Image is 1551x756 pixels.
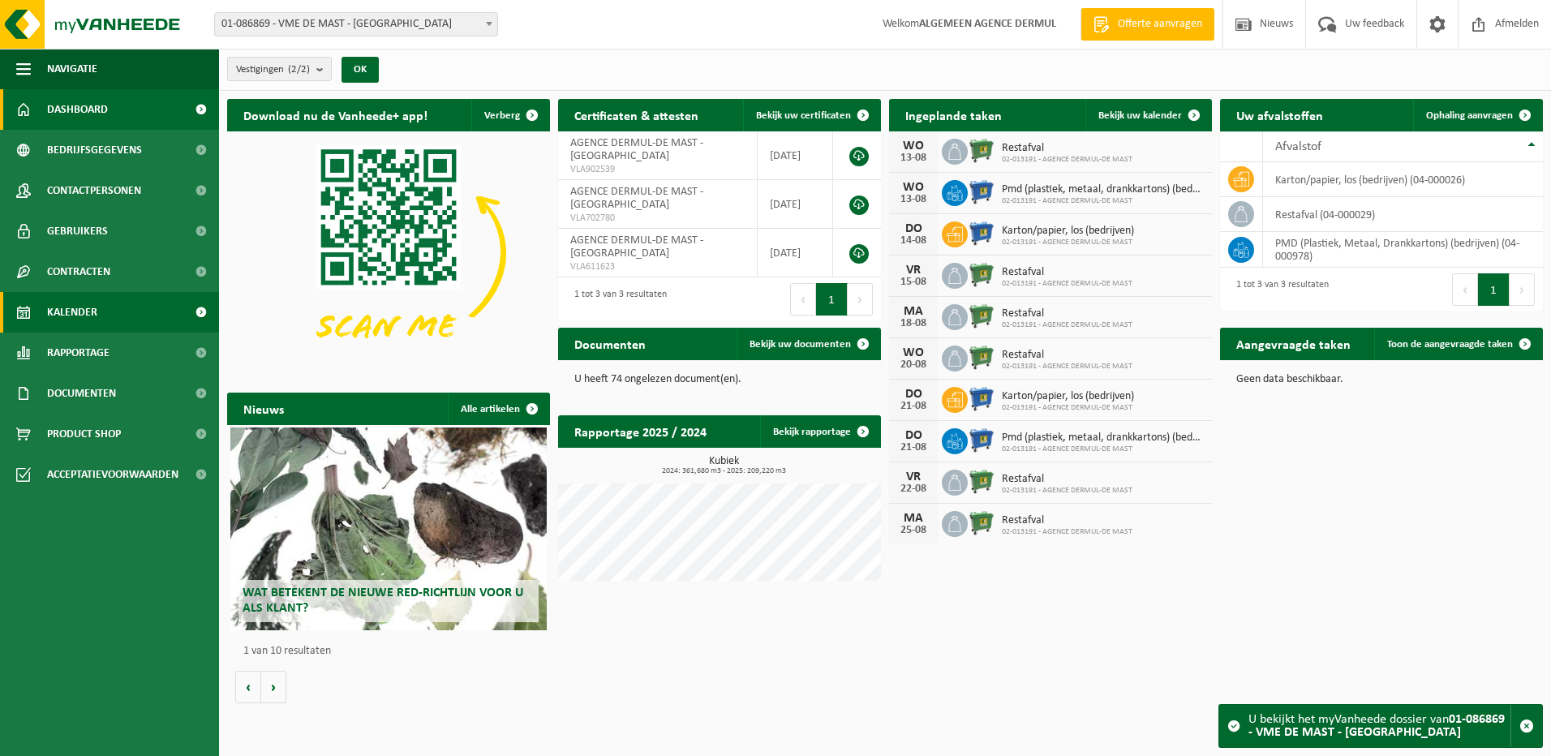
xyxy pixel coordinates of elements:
span: VLA702780 [570,212,745,225]
button: 1 [816,283,848,316]
span: VLA902539 [570,163,745,176]
span: Restafval [1002,349,1132,362]
span: Restafval [1002,514,1132,527]
a: Ophaling aanvragen [1413,99,1541,131]
div: DO [897,429,930,442]
button: Next [1510,273,1535,306]
span: 02-013191 - AGENCE DERMUL-DE MAST [1002,486,1132,496]
img: WB-0660-HPE-BE-01 [968,384,995,412]
span: Pmd (plastiek, metaal, drankkartons) (bedrijven) [1002,183,1204,196]
span: 02-013191 - AGENCE DERMUL-DE MAST [1002,445,1204,454]
div: 22-08 [897,483,930,495]
div: 20-08 [897,359,930,371]
span: Offerte aanvragen [1114,16,1206,32]
span: Navigatie [47,49,97,89]
div: VR [897,264,930,277]
span: Kalender [47,292,97,333]
div: 18-08 [897,318,930,329]
span: Karton/papier, los (bedrijven) [1002,390,1134,403]
span: Contactpersonen [47,170,141,211]
a: Alle artikelen [448,393,548,425]
span: 02-013191 - AGENCE DERMUL-DE MAST [1002,320,1132,330]
div: 14-08 [897,235,930,247]
img: WB-0660-HPE-GN-01 [968,260,995,288]
span: Contracten [47,251,110,292]
img: Download de VHEPlus App [227,131,550,374]
h2: Rapportage 2025 / 2024 [558,415,723,447]
div: WO [897,346,930,359]
button: Verberg [471,99,548,131]
img: WB-0660-HPE-GN-01 [968,509,995,536]
span: Bekijk uw kalender [1098,110,1182,121]
span: AGENCE DERMUL-DE MAST - [GEOGRAPHIC_DATA] [570,234,703,260]
span: Vestigingen [236,58,310,82]
span: Pmd (plastiek, metaal, drankkartons) (bedrijven) [1002,432,1204,445]
img: WB-0660-HPE-GN-01 [968,467,995,495]
span: Acceptatievoorwaarden [47,454,178,495]
h2: Ingeplande taken [889,99,1018,131]
h2: Certificaten & attesten [558,99,715,131]
div: 21-08 [897,442,930,453]
span: Bekijk uw documenten [750,339,851,350]
span: Verberg [484,110,520,121]
span: VLA611623 [570,260,745,273]
span: AGENCE DERMUL-DE MAST - [GEOGRAPHIC_DATA] [570,137,703,162]
button: 1 [1478,273,1510,306]
span: 01-086869 - VME DE MAST - OOSTENDE [215,13,497,36]
div: MA [897,512,930,525]
div: 1 tot 3 van 3 resultaten [566,281,667,317]
h2: Nieuws [227,393,300,424]
button: Next [848,283,873,316]
h2: Download nu de Vanheede+ app! [227,99,444,131]
span: Rapportage [47,333,110,373]
span: Karton/papier, los (bedrijven) [1002,225,1134,238]
strong: 01-086869 - VME DE MAST - [GEOGRAPHIC_DATA] [1248,713,1505,739]
span: Wat betekent de nieuwe RED-richtlijn voor u als klant? [243,586,523,615]
div: WO [897,140,930,152]
span: Documenten [47,373,116,414]
button: Vestigingen(2/2) [227,57,332,81]
strong: ALGEMEEN AGENCE DERMUL [919,18,1056,30]
span: 01-086869 - VME DE MAST - OOSTENDE [214,12,498,37]
button: OK [342,57,379,83]
span: 02-013191 - AGENCE DERMUL-DE MAST [1002,362,1132,372]
span: AGENCE DERMUL-DE MAST - [GEOGRAPHIC_DATA] [570,186,703,211]
img: WB-0660-HPE-GN-01 [968,343,995,371]
div: DO [897,222,930,235]
td: karton/papier, los (bedrijven) (04-000026) [1263,162,1543,197]
span: Gebruikers [47,211,108,251]
div: VR [897,470,930,483]
td: PMD (Plastiek, Metaal, Drankkartons) (bedrijven) (04-000978) [1263,232,1543,268]
span: Restafval [1002,266,1132,279]
img: WB-0660-HPE-BE-01 [968,178,995,205]
button: Vorige [235,671,261,703]
span: Ophaling aanvragen [1426,110,1513,121]
div: 25-08 [897,525,930,536]
span: 02-013191 - AGENCE DERMUL-DE MAST [1002,279,1132,289]
a: Offerte aanvragen [1081,8,1214,41]
span: Afvalstof [1275,140,1321,153]
img: WB-0660-HPE-GN-01 [968,302,995,329]
td: [DATE] [758,229,833,277]
span: Dashboard [47,89,108,130]
img: WB-0660-HPE-BE-01 [968,219,995,247]
td: [DATE] [758,131,833,180]
h3: Kubiek [566,456,881,475]
p: 1 van 10 resultaten [243,646,542,657]
span: Restafval [1002,473,1132,486]
div: 15-08 [897,277,930,288]
div: 13-08 [897,152,930,164]
td: [DATE] [758,180,833,229]
h2: Uw afvalstoffen [1220,99,1339,131]
div: 21-08 [897,401,930,412]
img: WB-0660-HPE-BE-01 [968,426,995,453]
div: WO [897,181,930,194]
span: 02-013191 - AGENCE DERMUL-DE MAST [1002,155,1132,165]
a: Toon de aangevraagde taken [1374,328,1541,360]
p: U heeft 74 ongelezen document(en). [574,374,865,385]
h2: Documenten [558,328,662,359]
button: Previous [1452,273,1478,306]
div: U bekijkt het myVanheede dossier van [1248,705,1510,747]
td: restafval (04-000029) [1263,197,1543,232]
span: 02-013191 - AGENCE DERMUL-DE MAST [1002,196,1204,206]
